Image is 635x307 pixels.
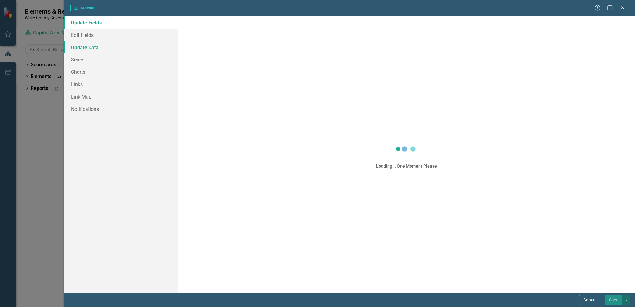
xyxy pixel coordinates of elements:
a: Links [64,78,178,90]
a: Series [64,53,178,66]
a: Update Fields [64,16,178,29]
a: Edit Fields [64,29,178,41]
div: Loading... One Moment Please [376,163,437,169]
a: Update Data [64,41,178,54]
a: Link Map [64,90,178,103]
a: Charts [64,66,178,78]
button: Save [605,295,622,305]
span: Measure [70,5,98,11]
button: Cancel [579,295,600,305]
a: Notifications [64,103,178,115]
